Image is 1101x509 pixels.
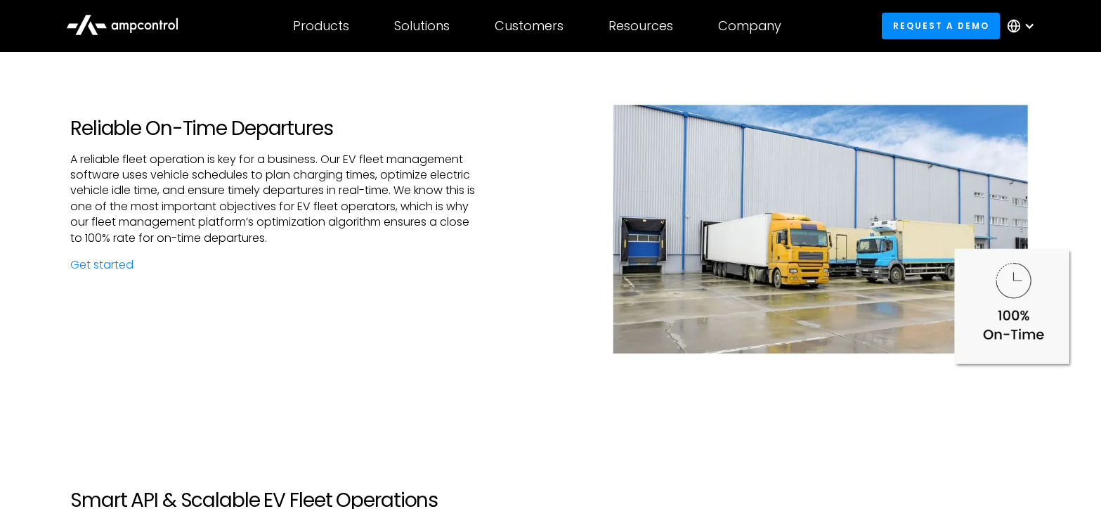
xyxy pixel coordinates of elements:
div: Solutions [394,18,450,34]
div: Customers [495,18,563,34]
p: A reliable fleet operation is key for a business. Our EV fleet management software uses vehicle s... [70,152,481,246]
a: Get started [70,257,481,273]
div: Products [293,18,349,34]
div: Resources [608,18,673,34]
a: Request a demo [882,13,1000,39]
h2: Reliable On-Time Departures [70,117,481,141]
div: Company [718,18,781,34]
